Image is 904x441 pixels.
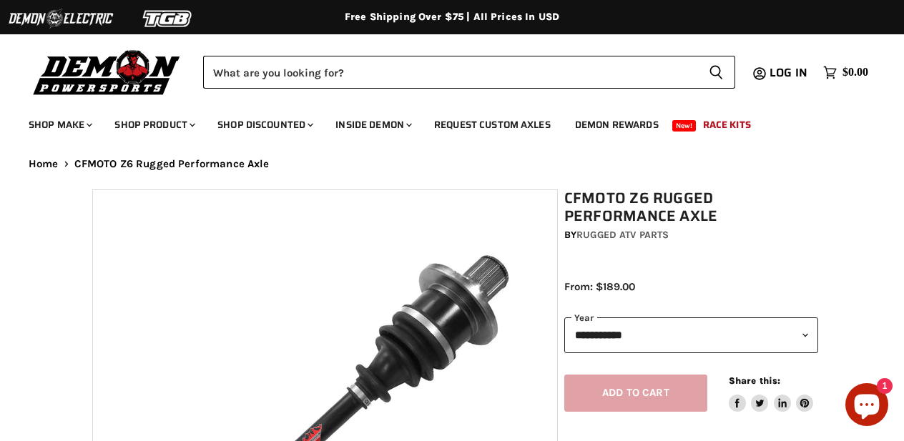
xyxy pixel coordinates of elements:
[564,317,818,352] select: year
[564,280,635,293] span: From: $189.00
[672,120,697,132] span: New!
[203,56,735,89] form: Product
[564,227,818,243] div: by
[7,5,114,32] img: Demon Electric Logo 2
[841,383,893,430] inbox-online-store-chat: Shopify online store chat
[207,110,322,139] a: Shop Discounted
[770,64,807,81] span: Log in
[816,62,875,83] a: $0.00
[692,110,762,139] a: Race Kits
[29,158,59,170] a: Home
[114,5,222,32] img: TGB Logo 2
[842,66,868,79] span: $0.00
[576,229,669,241] a: Rugged ATV Parts
[29,46,185,97] img: Demon Powersports
[763,66,816,79] a: Log in
[104,110,204,139] a: Shop Product
[564,110,669,139] a: Demon Rewards
[729,375,780,386] span: Share this:
[729,375,814,412] aside: Share this:
[325,110,421,139] a: Inside Demon
[697,56,735,89] button: Search
[564,189,818,225] h1: CFMOTO Z6 Rugged Performance Axle
[18,104,865,139] ul: Main menu
[423,110,561,139] a: Request Custom Axles
[18,110,101,139] a: Shop Make
[74,158,270,170] span: CFMOTO Z6 Rugged Performance Axle
[203,56,697,89] input: Search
